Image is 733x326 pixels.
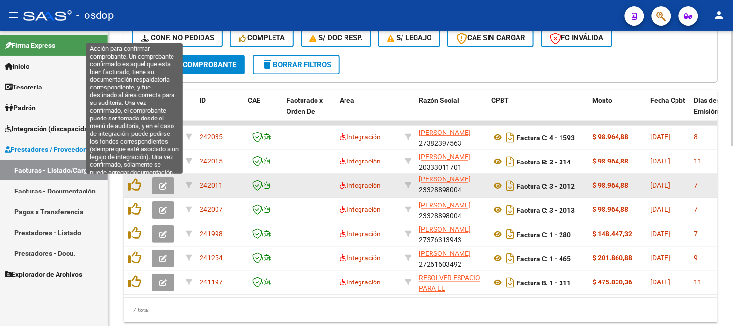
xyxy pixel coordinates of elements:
[419,176,471,183] span: [PERSON_NAME]
[694,97,728,116] span: Días desde Emisión
[200,133,223,141] span: 242035
[694,158,702,165] span: 11
[694,133,698,141] span: 8
[504,154,517,170] i: Descargar documento
[419,97,459,104] span: Razón Social
[504,251,517,267] i: Descargar documento
[340,158,381,165] span: Integración
[340,279,381,286] span: Integración
[589,90,647,133] datatable-header-cell: Monto
[694,206,698,214] span: 7
[141,60,236,69] span: Buscar Comprobante
[415,90,488,133] datatable-header-cell: Razón Social
[517,134,575,142] strong: Factura C: 4 - 1593
[340,97,354,104] span: Area
[200,230,223,238] span: 241998
[5,61,29,72] span: Inicio
[287,97,323,116] span: Facturado x Orden De
[340,254,381,262] span: Integración
[336,90,401,133] datatable-header-cell: Area
[5,40,55,51] span: Firma Express
[651,133,671,141] span: [DATE]
[5,82,42,92] span: Tesorería
[593,182,629,190] strong: $ 98.964,88
[340,182,381,190] span: Integración
[419,153,471,161] span: [PERSON_NAME]
[340,133,381,141] span: Integración
[5,103,36,113] span: Padrón
[419,250,471,258] span: [PERSON_NAME]
[517,279,571,287] strong: Factura B: 1 - 311
[283,90,336,133] datatable-header-cell: Facturado x Orden De
[5,144,93,155] span: Prestadores / Proveedores
[310,33,363,42] span: S/ Doc Resp.
[301,28,372,47] button: S/ Doc Resp.
[141,59,152,70] mat-icon: search
[694,254,698,262] span: 9
[340,230,381,238] span: Integración
[196,90,244,133] datatable-header-cell: ID
[593,158,629,165] strong: $ 98.964,88
[419,249,484,269] div: 27261603492
[200,279,223,286] span: 241197
[387,33,431,42] span: S/ legajo
[593,254,632,262] strong: $ 201.860,88
[124,298,718,323] div: 7 total
[541,28,612,47] button: FC Inválida
[488,90,589,133] datatable-header-cell: CPBT
[593,97,613,104] span: Monto
[593,230,632,238] strong: $ 148.447,32
[200,206,223,214] span: 242007
[419,128,484,148] div: 27382397563
[651,279,671,286] span: [DATE]
[239,33,285,42] span: Completa
[200,254,223,262] span: 241254
[456,33,525,42] span: CAE SIN CARGAR
[200,158,223,165] span: 242015
[200,97,206,104] span: ID
[419,274,484,304] span: RESOLVER ESPACIO PARA EL DESARROLLO S. R. L.
[419,200,484,221] div: 23328898004
[504,178,517,194] i: Descargar documento
[419,152,484,172] div: 20333011701
[141,33,214,42] span: Conf. no pedidas
[248,97,260,104] span: CAE
[419,226,471,234] span: [PERSON_NAME]
[504,203,517,218] i: Descargar documento
[230,28,294,47] button: Completa
[651,97,686,104] span: Fecha Cpbt
[504,275,517,291] i: Descargar documento
[5,269,82,280] span: Explorador de Archivos
[378,28,440,47] button: S/ legajo
[694,182,698,190] span: 7
[132,55,245,74] button: Buscar Comprobante
[694,279,702,286] span: 11
[253,55,340,74] button: Borrar Filtros
[76,5,114,26] span: - osdop
[517,158,571,166] strong: Factura B: 3 - 314
[419,176,484,196] div: 23328898004
[261,60,331,69] span: Borrar Filtros
[5,123,94,134] span: Integración (discapacidad)
[419,129,471,137] span: [PERSON_NAME]
[517,207,575,214] strong: Factura C: 3 - 2013
[419,224,484,245] div: 27376313943
[491,97,509,104] span: CPBT
[593,279,632,286] strong: $ 475.830,36
[517,182,575,190] strong: Factura C: 3 - 2012
[517,231,571,238] strong: Factura C: 1 - 280
[419,273,484,293] div: 30718139909
[651,158,671,165] span: [DATE]
[419,202,471,209] span: [PERSON_NAME]
[651,254,671,262] span: [DATE]
[200,182,223,190] span: 242011
[340,206,381,214] span: Integración
[714,9,725,21] mat-icon: person
[550,33,604,42] span: FC Inválida
[651,230,671,238] span: [DATE]
[244,90,283,133] datatable-header-cell: CAE
[651,206,671,214] span: [DATE]
[504,227,517,242] i: Descargar documento
[447,28,534,47] button: CAE SIN CARGAR
[8,9,19,21] mat-icon: menu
